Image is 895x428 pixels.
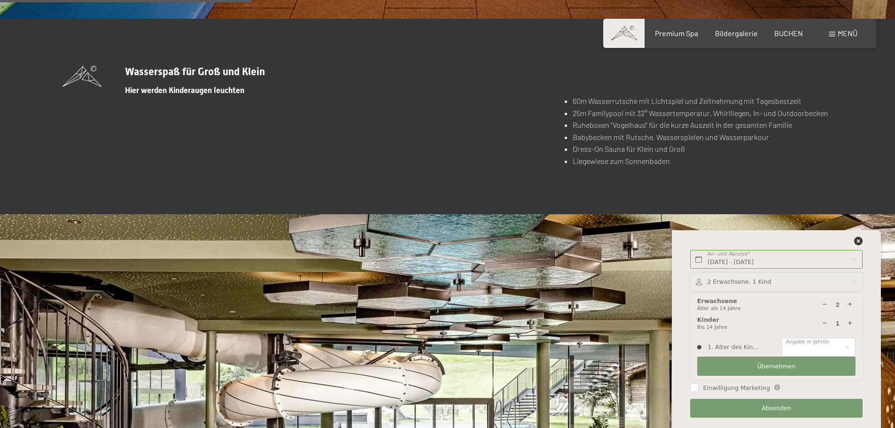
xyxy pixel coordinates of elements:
[573,119,833,131] li: Ruheboxen "Vogelhaus" für die kurze Auszeit in der gesamten Familie
[774,29,803,38] a: BUCHEN
[838,29,857,38] span: Menü
[125,86,244,95] span: Hier werden Kinderaugen leuchten
[703,384,770,392] span: Einwilligung Marketing
[573,107,833,119] li: 25m Familypool mit 32° Wassertemperatur, Whirlliegen, In- und Outdoorbecken
[655,29,698,38] a: Premium Spa
[125,66,265,78] span: Wasserspaß für Groß und Klein
[715,29,758,38] a: Bildergalerie
[690,399,862,418] button: Absenden
[573,143,833,155] li: Dress-On Sauna für Klein und Groß
[757,362,796,371] span: Übernehmen
[573,95,833,107] li: 60m Wasserrutsche mit Lichtspiel und Zeitnehmung mit Tagesbestzeit
[697,357,856,376] button: Übernehmen
[573,131,833,143] li: Babybecken mit Rutsche, Wasserspielen und Wasserparkour
[762,404,791,412] span: Absenden
[573,155,833,167] li: Liegewiese zum Sonnenbaden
